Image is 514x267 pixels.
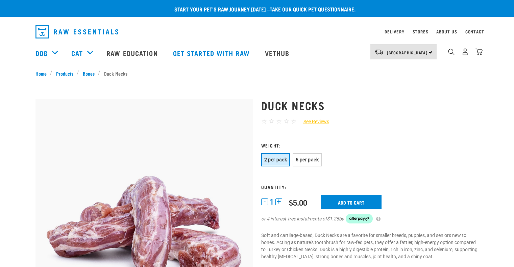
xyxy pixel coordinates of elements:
[321,195,382,209] input: Add to cart
[258,39,298,66] a: Vethub
[35,70,50,77] a: Home
[475,48,483,55] img: home-icon@2x.png
[436,30,457,33] a: About Us
[448,49,455,55] img: home-icon-1@2x.png
[291,117,297,125] span: ☆
[30,22,484,41] nav: dropdown navigation
[270,198,274,206] span: 1
[293,153,322,166] button: 6 per pack
[296,157,319,162] span: 6 per pack
[387,51,428,54] span: [GEOGRAPHIC_DATA]
[297,118,329,125] a: See Reviews
[52,70,77,77] a: Products
[261,117,267,125] span: ☆
[374,49,384,55] img: van-moving.png
[261,198,268,205] button: -
[270,7,356,10] a: take our quick pet questionnaire.
[35,48,48,58] a: Dog
[261,99,479,111] h1: Duck Necks
[166,39,258,66] a: Get started with Raw
[462,48,469,55] img: user.png
[261,232,479,260] p: Soft and cartilage-based, Duck Necks are a favorite for smaller breeds, puppies, and seniors new ...
[261,184,479,189] h3: Quantity:
[465,30,484,33] a: Contact
[327,215,339,222] span: $1.25
[71,48,83,58] a: Cat
[35,70,479,77] nav: breadcrumbs
[413,30,429,33] a: Stores
[289,198,307,207] div: $5.00
[269,117,274,125] span: ☆
[284,117,289,125] span: ☆
[100,39,166,66] a: Raw Education
[261,153,290,166] button: 2 per pack
[261,143,479,148] h3: Weight:
[79,70,98,77] a: Bones
[276,117,282,125] span: ☆
[35,25,118,38] img: Raw Essentials Logo
[275,198,282,205] button: +
[385,30,404,33] a: Delivery
[346,214,373,223] img: Afterpay
[264,157,287,162] span: 2 per pack
[261,214,479,223] div: or 4 interest-free instalments of by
